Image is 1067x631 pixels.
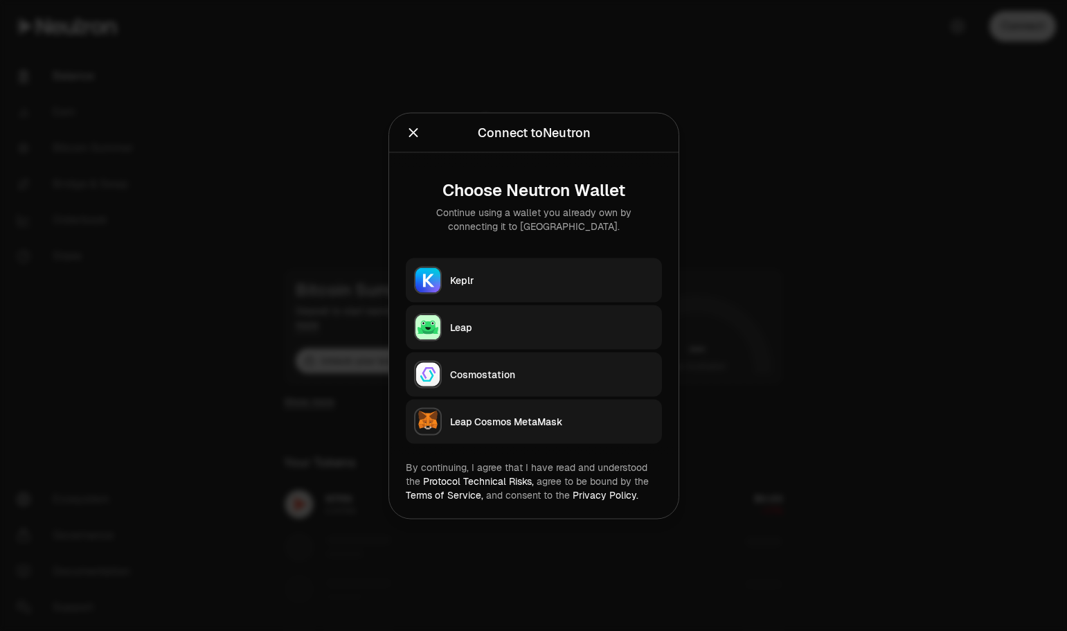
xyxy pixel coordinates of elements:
img: Leap Cosmos MetaMask [415,409,440,434]
div: Keplr [450,273,654,287]
div: By continuing, I agree that I have read and understood the agree to be bound by the and consent t... [406,460,662,501]
div: Leap Cosmos MetaMask [450,414,654,428]
a: Terms of Service, [406,488,483,501]
div: Leap [450,320,654,334]
button: KeplrKeplr [406,258,662,302]
div: Choose Neutron Wallet [417,180,651,199]
button: CosmostationCosmostation [406,352,662,396]
img: Keplr [415,267,440,292]
div: Connect to Neutron [477,123,590,142]
div: Cosmostation [450,367,654,381]
a: Privacy Policy. [573,488,638,501]
button: Close [406,123,421,142]
button: LeapLeap [406,305,662,349]
a: Protocol Technical Risks, [423,474,534,487]
img: Cosmostation [415,362,440,386]
button: Leap Cosmos MetaMaskLeap Cosmos MetaMask [406,399,662,443]
img: Leap [415,314,440,339]
div: Continue using a wallet you already own by connecting it to [GEOGRAPHIC_DATA]. [417,205,651,233]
